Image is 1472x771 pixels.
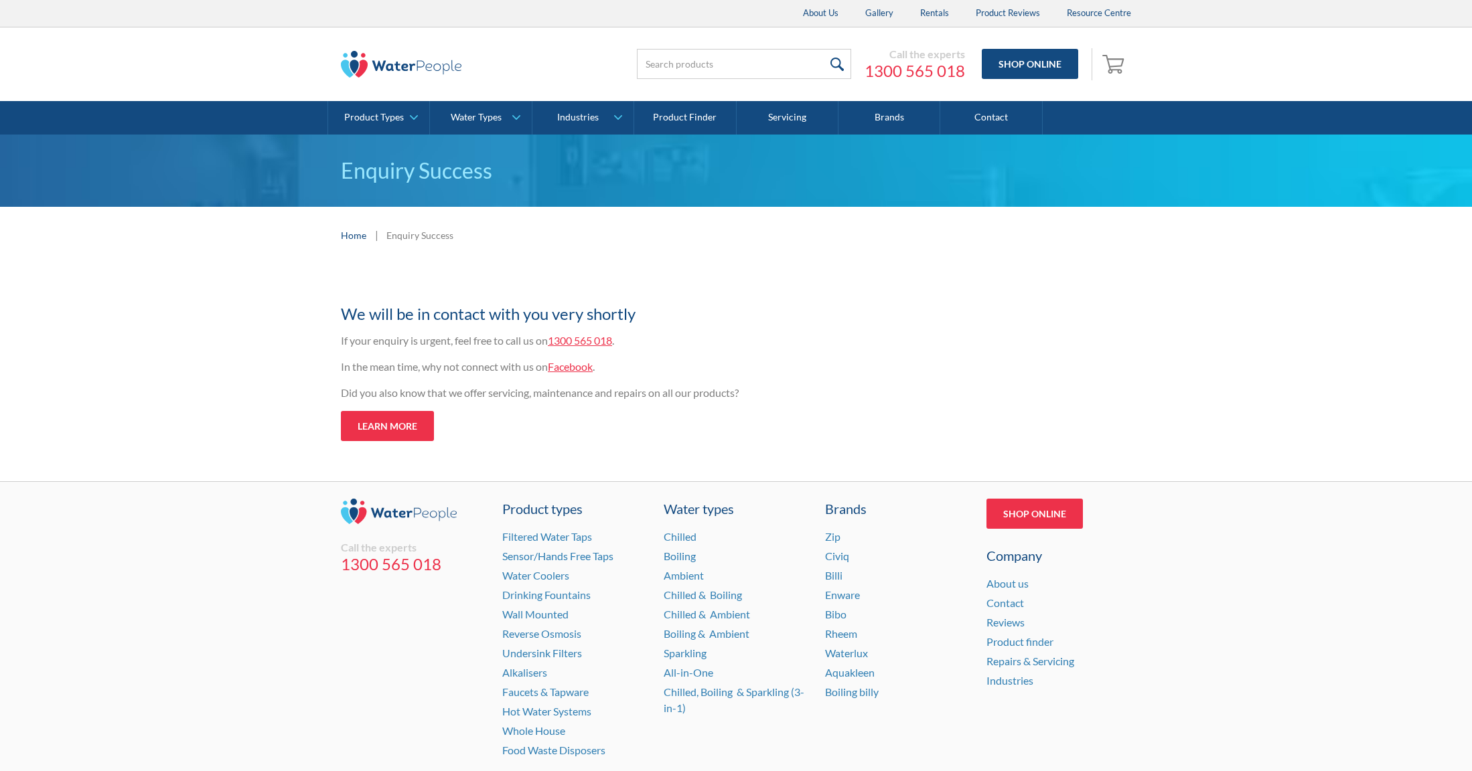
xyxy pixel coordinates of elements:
[341,541,486,554] div: Call the experts
[664,666,713,679] a: All-in-One
[986,596,1024,609] a: Contact
[344,112,404,123] div: Product Types
[637,49,851,79] input: Search products
[341,359,863,375] p: In the mean time, why not connect with us on .
[430,101,531,135] a: Water Types
[502,744,605,756] a: Food Waste Disposers
[825,588,860,601] a: Enware
[865,61,965,81] a: 1300 565 018
[373,227,380,243] div: |
[825,666,875,679] a: Aquakleen
[664,499,808,519] a: Water types
[502,549,613,562] a: Sensor/Hands Free Taps
[664,588,742,601] a: Chilled & Boiling
[341,228,366,242] a: Home
[825,608,847,620] a: Bibo
[825,627,857,640] a: Rheem
[341,554,486,574] a: 1300 565 018
[982,49,1078,79] a: Shop Online
[386,228,453,242] div: Enquiry Success
[825,549,849,562] a: Civiq
[341,385,863,401] p: Did you also know that we offer servicing, maintenance and repairs on all our products?
[502,647,582,659] a: Undersink Filters
[502,530,592,543] a: Filtered Water Taps
[502,608,569,620] a: Wall Mounted
[986,635,1053,648] a: Product finder
[502,705,591,717] a: Hot Water Systems
[341,51,461,78] img: The Water People
[986,655,1074,667] a: Repairs & Servicing
[557,112,599,123] div: Industries
[548,360,593,373] a: Facebook
[664,627,749,640] a: Boiling & Ambient
[664,530,696,543] a: Chilled
[664,608,750,620] a: Chilled & Ambient
[825,685,879,698] a: Boiling billy
[532,101,634,135] a: Industries
[664,685,804,714] a: Chilled, Boiling & Sparkling (3-in-1)
[341,411,434,441] a: Learn more
[502,588,591,601] a: Drinking Fountains
[986,499,1083,529] a: Shop Online
[664,647,707,659] a: Sparkling
[664,569,704,582] a: Ambient
[986,674,1033,687] a: Industries
[341,333,863,349] p: If your enquiry is urgent, feel free to call us on .
[328,101,429,135] a: Product Types
[502,685,589,698] a: Faucets & Tapware
[1099,48,1131,80] a: Open cart
[502,666,547,679] a: Alkalisers
[502,499,647,519] a: Product types
[634,101,736,135] a: Product Finder
[502,627,581,640] a: Reverse Osmosis
[986,545,1131,566] div: Company
[451,112,502,123] div: Water Types
[341,302,863,326] h2: We will be in contact with you very shortly
[825,499,970,519] div: Brands
[341,155,1131,187] p: Enquiry Success
[1102,53,1128,74] img: shopping cart
[940,101,1042,135] a: Contact
[865,48,965,61] div: Call the experts
[986,577,1029,590] a: About us
[502,569,569,582] a: Water Coolers
[737,101,838,135] a: Servicing
[664,549,696,562] a: Boiling
[825,647,868,659] a: Waterlux
[502,724,565,737] a: Whole House
[825,569,842,582] a: Billi
[825,530,840,543] a: Zip
[986,616,1025,628] a: Reviews
[341,277,863,295] h1: Thank you for your enquiry
[548,334,612,347] a: 1300 565 018
[838,101,940,135] a: Brands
